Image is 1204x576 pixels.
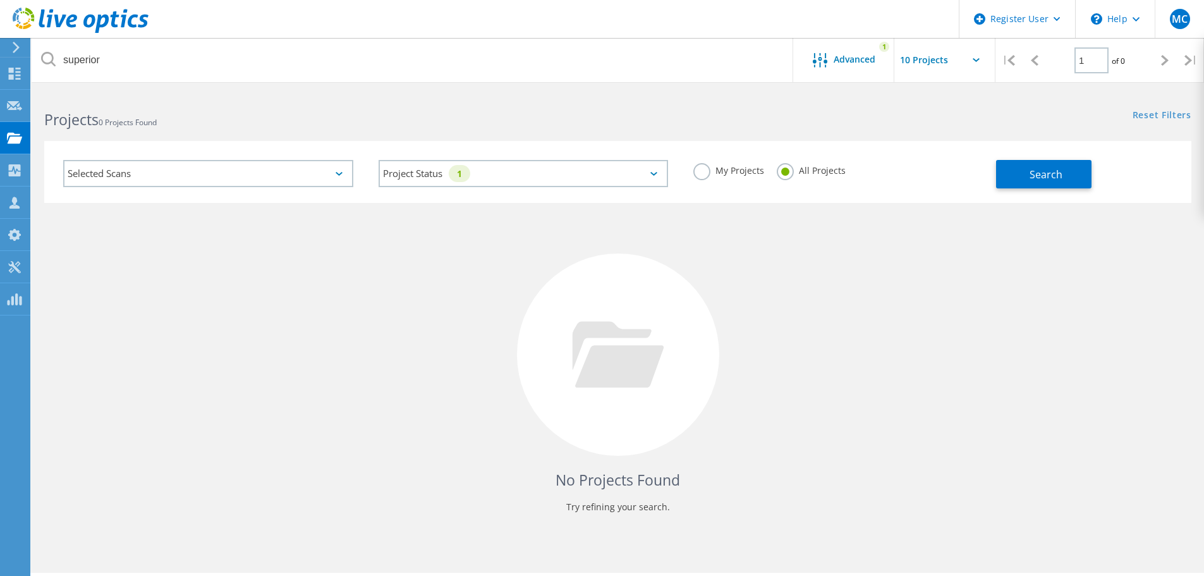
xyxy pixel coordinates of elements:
[63,160,353,187] div: Selected Scans
[57,497,1179,517] p: Try refining your search.
[1091,13,1102,25] svg: \n
[777,163,846,175] label: All Projects
[449,165,470,182] div: 1
[996,160,1092,188] button: Search
[99,117,157,128] span: 0 Projects Found
[57,470,1179,491] h4: No Projects Found
[1178,38,1204,83] div: |
[1112,56,1125,66] span: of 0
[995,38,1021,83] div: |
[13,27,149,35] a: Live Optics Dashboard
[1030,168,1062,181] span: Search
[379,160,669,187] div: Project Status
[693,163,764,175] label: My Projects
[834,55,875,64] span: Advanced
[44,109,99,130] b: Projects
[1133,111,1191,121] a: Reset Filters
[1172,14,1188,24] span: MC
[32,38,794,82] input: Search projects by name, owner, ID, company, etc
